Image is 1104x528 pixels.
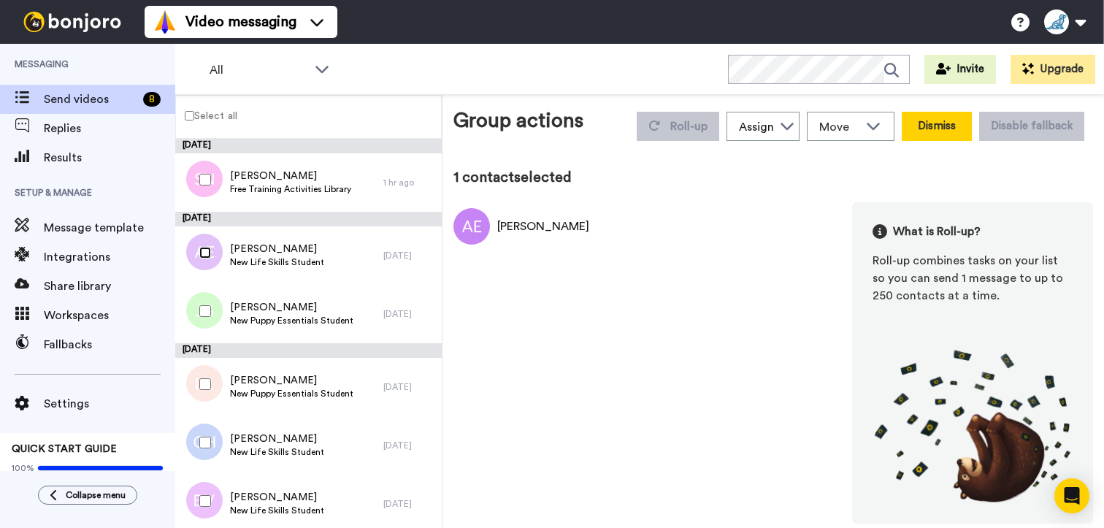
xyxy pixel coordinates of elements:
span: Share library [44,278,175,295]
span: Move [819,118,859,136]
span: [PERSON_NAME] [230,373,353,388]
button: Disable fallback [979,112,1084,141]
div: [PERSON_NAME] [497,218,589,235]
div: [DATE] [175,139,442,153]
span: [PERSON_NAME] [230,490,324,505]
span: New Puppy Essentials Student [230,388,353,399]
span: Settings [44,395,175,413]
img: Image of Anna Eubanks Dyer [453,208,490,245]
div: Roll-up combines tasks on your list so you can send 1 message to up to 250 contacts at a time. [873,252,1073,305]
input: Select all [185,111,194,120]
span: Send videos [44,91,137,108]
div: 8 [143,92,161,107]
span: [PERSON_NAME] [230,432,324,446]
span: Integrations [44,248,175,266]
span: New Puppy Essentials Student [230,315,353,326]
span: Workspaces [44,307,175,324]
span: QUICK START GUIDE [12,444,117,454]
label: Select all [176,107,237,124]
span: [PERSON_NAME] [230,169,351,183]
div: 1 contact selected [453,167,1093,188]
img: joro-roll.png [873,349,1073,503]
button: Collapse menu [38,486,137,505]
span: Replies [44,120,175,137]
span: New Life Skills Student [230,505,324,516]
span: Video messaging [185,12,296,32]
span: All [210,61,307,79]
span: Message template [44,219,175,237]
span: Fallbacks [44,336,175,353]
div: [DATE] [383,440,434,451]
span: Collapse menu [66,489,126,501]
div: [DATE] [175,343,442,358]
span: 100% [12,462,34,474]
div: [DATE] [383,308,434,320]
div: [DATE] [383,381,434,393]
img: vm-color.svg [153,10,177,34]
span: Roll-up [670,120,708,132]
span: [PERSON_NAME] [230,242,324,256]
div: [DATE] [175,212,442,226]
span: Free Training Activities Library [230,183,351,195]
img: bj-logo-header-white.svg [18,12,127,32]
button: Upgrade [1011,55,1095,84]
span: [PERSON_NAME] [230,300,353,315]
button: Dismiss [902,112,972,141]
div: [DATE] [383,498,434,510]
div: 1 hr ago [383,177,434,188]
span: What is Roll-up? [893,223,981,240]
span: New Life Skills Student [230,256,324,268]
div: Open Intercom Messenger [1054,478,1089,513]
div: Group actions [453,106,583,141]
div: [DATE] [383,250,434,261]
div: Assign [739,118,774,136]
span: Results [44,149,175,167]
button: Invite [924,55,996,84]
button: Roll-up [637,112,719,141]
span: New Life Skills Student [230,446,324,458]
